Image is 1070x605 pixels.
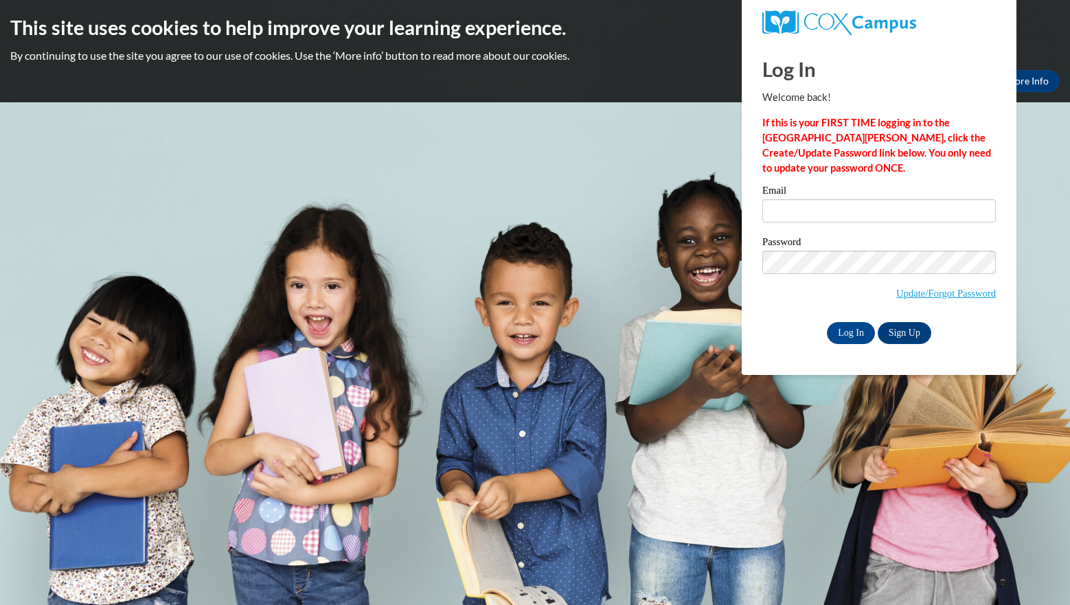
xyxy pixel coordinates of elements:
input: Log In [827,322,875,344]
h2: This site uses cookies to help improve your learning experience. [10,14,1060,41]
p: Welcome back! [762,90,996,105]
p: By continuing to use the site you agree to our use of cookies. Use the ‘More info’ button to read... [10,48,1060,63]
label: Password [762,237,996,251]
h1: Log In [762,55,996,83]
a: More Info [995,70,1060,92]
a: Sign Up [878,322,931,344]
a: Update/Forgot Password [896,288,996,299]
label: Email [762,185,996,199]
strong: If this is your FIRST TIME logging in to the [GEOGRAPHIC_DATA][PERSON_NAME], click the Create/Upd... [762,117,991,174]
a: COX Campus [762,10,996,35]
img: COX Campus [762,10,916,35]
